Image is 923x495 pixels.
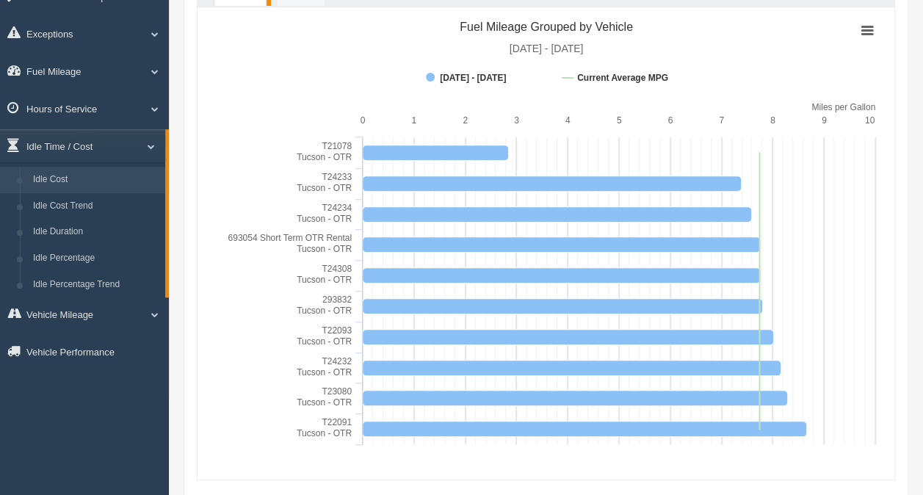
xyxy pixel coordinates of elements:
[667,115,673,126] text: 6
[26,193,165,220] a: Idle Cost Trend
[719,115,724,126] text: 7
[26,219,165,245] a: Idle Duration
[463,115,468,126] text: 2
[297,275,352,285] tspan: Tucson - OTR
[297,183,352,193] tspan: Tucson - OTR
[514,115,519,126] text: 3
[811,102,875,112] tspan: Miles per Gallon
[297,367,352,377] tspan: Tucson - OTR
[297,397,352,408] tspan: Tucson - OTR
[26,167,165,193] a: Idle Cost
[565,115,571,126] text: 4
[577,73,668,83] tspan: Current Average MPG
[297,336,352,347] tspan: Tucson - OTR
[460,21,633,33] tspan: Fuel Mileage Grouped by Vehicle
[322,325,352,336] tspan: T22093
[322,295,352,305] tspan: 293832
[322,141,352,151] tspan: T21078
[322,203,352,213] tspan: T24234
[510,43,584,54] tspan: [DATE] - [DATE]
[322,264,352,274] tspan: T24308
[361,115,366,126] text: 0
[440,73,506,83] tspan: [DATE] - [DATE]
[228,233,352,243] tspan: 693054 Short Term OTR Rental
[297,428,352,438] tspan: Tucson - OTR
[617,115,622,126] text: 5
[297,214,352,224] tspan: Tucson - OTR
[822,115,827,126] text: 9
[297,244,352,254] tspan: Tucson - OTR
[322,172,352,182] tspan: T24233
[322,356,352,366] tspan: T24232
[411,115,416,126] text: 1
[297,152,352,162] tspan: Tucson - OTR
[26,272,165,298] a: Idle Percentage Trend
[770,115,775,126] text: 8
[26,245,165,272] a: Idle Percentage
[322,417,352,427] tspan: T22091
[865,115,875,126] text: 10
[322,386,352,397] tspan: T23080
[297,306,352,316] tspan: Tucson - OTR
